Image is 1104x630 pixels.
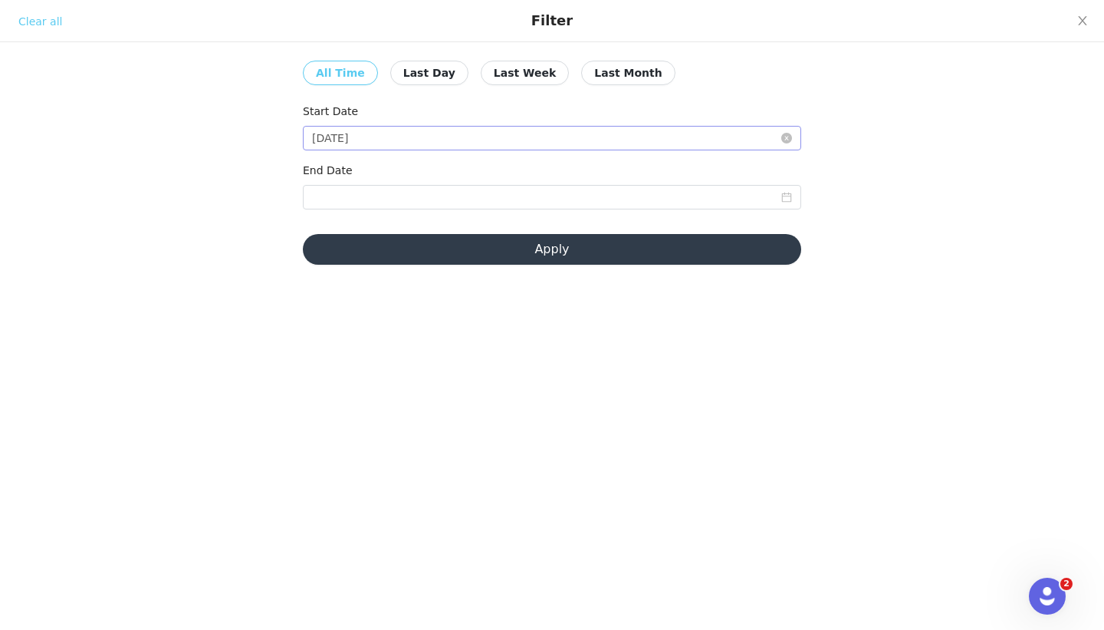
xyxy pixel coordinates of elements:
[390,61,468,85] button: Last Day
[303,61,378,85] button: All Time
[303,164,353,176] label: End Date
[581,61,675,85] button: Last Month
[481,61,570,85] button: Last Week
[531,12,573,29] div: Filter
[1029,578,1066,615] iframe: Intercom live chat
[1060,578,1073,590] span: 2
[781,192,792,203] i: icon: calendar
[781,133,792,143] i: icon: close-circle
[303,105,358,117] label: Start Date
[303,234,801,265] button: Apply
[18,14,62,30] div: Clear all
[1076,15,1089,27] i: icon: close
